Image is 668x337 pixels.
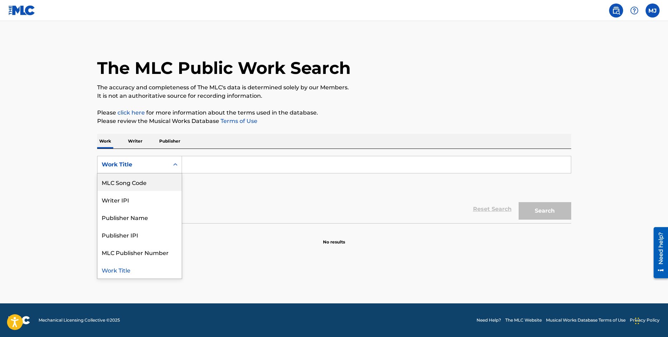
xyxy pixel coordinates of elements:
div: Writer IPI [97,191,182,208]
p: Please review the Musical Works Database [97,117,571,125]
a: Musical Works Database Terms of Use [546,317,626,323]
p: The accuracy and completeness of The MLC's data is determined solely by our Members. [97,83,571,92]
div: Publisher Name [97,208,182,226]
a: The MLC Website [505,317,542,323]
a: Privacy Policy [630,317,660,323]
h1: The MLC Public Work Search [97,57,351,78]
img: logo [8,316,30,324]
a: click here [117,109,145,116]
span: Mechanical Licensing Collective © 2025 [39,317,120,323]
a: Need Help? [477,317,501,323]
div: User Menu [646,4,660,18]
div: Work Title [97,261,182,278]
a: Terms of Use [219,118,257,124]
div: Publisher IPI [97,226,182,243]
p: Publisher [157,134,182,149]
div: Help [627,4,641,18]
p: No results [323,231,345,245]
p: It is not an authoritative source for recording information. [97,92,571,100]
form: Search Form [97,156,571,223]
p: Writer [126,134,144,149]
div: Drag [635,310,639,331]
iframe: Chat Widget [633,303,668,337]
p: Please for more information about the terms used in the database. [97,109,571,117]
img: MLC Logo [8,5,35,15]
div: Work Title [102,160,165,169]
p: Work [97,134,113,149]
img: search [612,6,620,15]
div: MLC Song Code [97,173,182,191]
div: MLC Publisher Number [97,243,182,261]
img: help [630,6,639,15]
a: Public Search [609,4,623,18]
iframe: Resource Center [648,224,668,281]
